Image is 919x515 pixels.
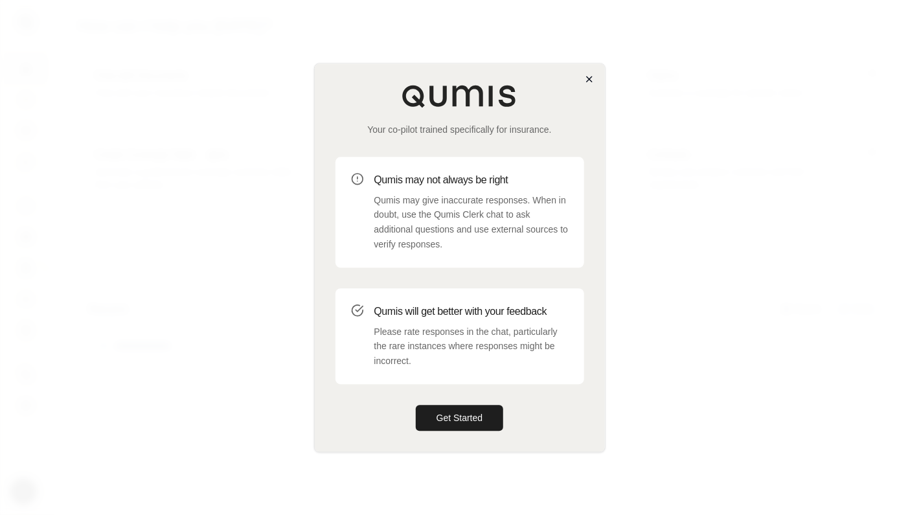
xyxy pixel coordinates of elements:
p: Your co-pilot trained specifically for insurance. [335,123,584,136]
button: Get Started [416,405,504,431]
p: Please rate responses in the chat, particularly the rare instances where responses might be incor... [374,325,569,369]
h3: Qumis will get better with your feedback [374,304,569,319]
img: Qumis Logo [402,84,518,108]
h3: Qumis may not always be right [374,172,569,188]
p: Qumis may give inaccurate responses. When in doubt, use the Qumis Clerk chat to ask additional qu... [374,193,569,252]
